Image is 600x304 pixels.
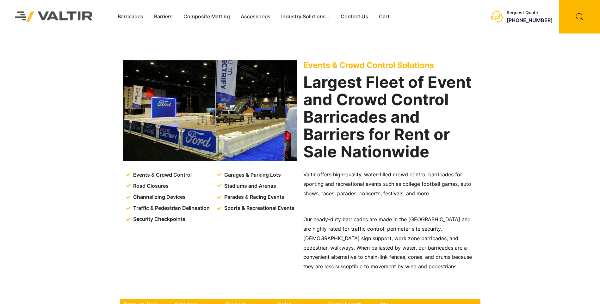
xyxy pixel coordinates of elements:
h2: Largest Fleet of Event and Crowd Control Barricades and Barriers for Rent or Sale Nationwide [303,74,477,161]
img: Valtir Rentals [7,3,101,30]
a: [PHONE_NUMBER] [507,17,553,23]
a: Cart [374,12,395,21]
a: Contact Us [335,12,374,21]
p: Our heady-duty barricades are made in the [GEOGRAPHIC_DATA] and are highly rated for traffic cont... [303,215,477,272]
a: Composite Matting [178,12,235,21]
a: Industry Solutions [276,12,336,21]
span: Road Closures [132,181,169,191]
span: Security Checkpoints [132,215,185,224]
a: Barricades [112,12,149,21]
span: Garages & Parking Lots [223,170,281,180]
p: Events & Crowd Control Solutions [303,60,477,70]
span: Sports & Recreational Events [223,204,294,213]
span: Stadiums and Arenas [223,181,276,191]
span: Traffic & Pedestrian Delineation [132,204,210,213]
a: Barriers [149,12,178,21]
span: Events & Crowd Control [132,170,192,180]
span: Channelizing Devices [132,192,186,202]
span: Parades & Racing Events [223,192,284,202]
a: Accessories [235,12,276,21]
div: Request Quote [507,10,553,15]
p: Valtir offers high-quality, water-filled crowd control barricades for sporting and recreational e... [303,170,477,198]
